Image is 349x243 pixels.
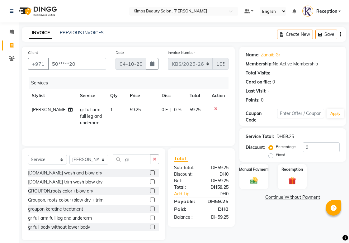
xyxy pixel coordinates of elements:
[169,184,201,191] div: Total:
[261,97,263,103] div: 0
[48,58,106,70] input: Search by Name/Mobile/Email/Code
[169,191,207,197] a: Add Tip
[113,155,150,164] input: Search or Scan
[170,107,172,113] span: |
[276,152,285,158] label: Fixed
[272,79,275,85] div: 0
[246,110,277,123] div: Coupon Code
[162,107,168,113] span: 0 F
[28,50,38,55] label: Client
[246,88,266,94] div: Last Visit:
[207,191,233,197] div: DH0
[28,224,90,231] div: gr full body without lower body
[126,89,158,103] th: Price
[281,167,303,172] label: Redemption
[261,52,280,58] a: Zanaib Gr
[276,144,296,150] label: Percentage
[316,8,337,15] span: Reception
[208,89,229,103] th: Action
[286,176,299,185] img: _gift.svg
[169,178,201,184] div: Net:
[201,164,233,171] div: DH59.25
[201,198,233,205] div: DH59.25
[116,50,124,55] label: Date
[246,144,265,151] div: Discount:
[246,79,271,85] div: Card on file:
[327,109,344,118] button: Apply
[28,170,102,176] div: [DOMAIN_NAME] wash and blow dry
[201,184,233,191] div: DH59.25
[246,97,260,103] div: Points:
[28,179,102,185] div: [DOMAIN_NAME] trim wash blow dry
[32,107,67,112] span: [PERSON_NAME]
[246,61,340,67] div: No Active Membership
[60,30,104,36] a: PREVIOUS INVOICES
[28,188,93,194] div: GROUPON.roots color +blow dry
[28,215,92,222] div: gr full arm full leg and underarm
[28,206,83,212] div: groupon keratine treatment
[315,30,337,39] button: Save
[276,133,294,140] div: DH59.25
[174,107,182,113] span: 0 %
[186,89,208,103] th: Total
[169,171,201,178] div: Discount:
[169,205,201,213] div: Paid:
[76,89,106,103] th: Service
[201,178,233,184] div: DH59.25
[190,107,200,112] span: 59.25
[201,214,233,221] div: DH59.25
[168,50,195,55] label: Invoice Number
[201,171,233,178] div: DH0
[16,2,59,20] img: logo
[248,176,260,185] img: _cash.svg
[246,52,260,58] div: Name:
[246,70,270,76] div: Total Visits:
[28,89,76,103] th: Stylist
[110,107,113,112] span: 1
[268,88,270,94] div: -
[106,89,126,103] th: Qty
[130,107,141,112] span: 59.25
[277,30,313,39] button: Create New
[302,6,313,17] img: Reception
[29,77,233,89] div: Services
[239,167,269,172] label: Manual Payment
[241,194,345,201] a: Continue Without Payment
[169,164,201,171] div: Sub Total:
[158,89,186,103] th: Disc
[28,197,103,203] div: Groupon. roots colour+blow dry + trim
[169,198,201,205] div: Payable:
[169,214,201,221] div: Balance :
[277,109,324,118] input: Enter Offer / Coupon Code
[174,155,188,162] span: Total
[246,61,273,67] div: Membership:
[323,218,343,237] iframe: chat widget
[28,58,49,70] button: +971
[29,27,52,39] a: INVOICE
[80,107,102,126] span: gr full arm full leg and underarm
[246,133,274,140] div: Service Total:
[201,205,233,213] div: DH0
